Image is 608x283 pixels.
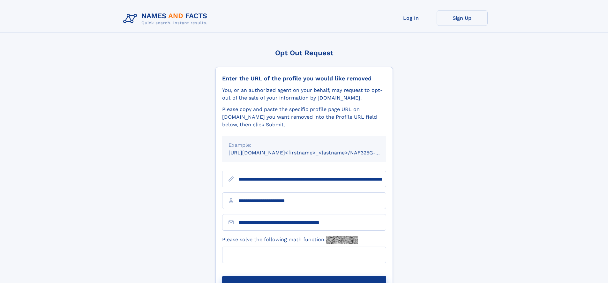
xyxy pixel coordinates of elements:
div: Example: [229,141,380,149]
div: Enter the URL of the profile you would like removed [222,75,386,82]
div: Opt Out Request [215,49,393,57]
a: Log In [386,10,437,26]
label: Please solve the following math function: [222,236,358,244]
a: Sign Up [437,10,488,26]
div: You, or an authorized agent on your behalf, may request to opt-out of the sale of your informatio... [222,86,386,102]
small: [URL][DOMAIN_NAME]<firstname>_<lastname>/NAF325G-xxxxxxxx [229,150,398,156]
img: Logo Names and Facts [121,10,213,27]
div: Please copy and paste the specific profile page URL on [DOMAIN_NAME] you want removed into the Pr... [222,106,386,129]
